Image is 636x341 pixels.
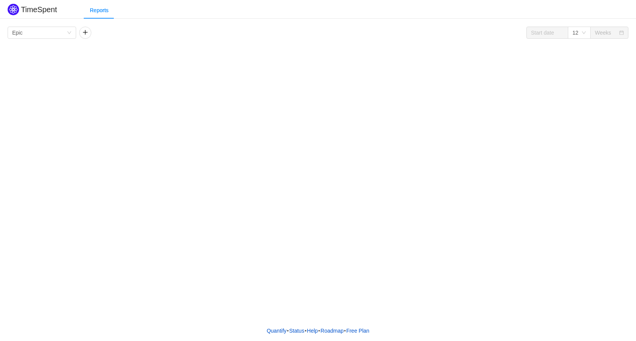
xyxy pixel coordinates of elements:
input: Start date [526,27,568,39]
i: icon: calendar [619,30,624,36]
div: Epic [12,27,22,38]
div: Reports [84,2,115,19]
span: • [318,328,320,334]
i: icon: down [582,30,586,36]
a: Status [289,325,305,336]
a: Roadmap [320,325,344,336]
i: icon: down [67,30,72,36]
div: 12 [572,27,579,38]
button: icon: plus [79,27,91,39]
button: Free Plan [346,325,370,336]
div: Weeks [595,27,611,38]
a: Quantify [266,325,287,336]
span: • [344,328,346,334]
h2: TimeSpent [21,5,57,14]
span: • [304,328,306,334]
img: Quantify logo [8,4,19,15]
a: Help [306,325,318,336]
span: • [287,328,289,334]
